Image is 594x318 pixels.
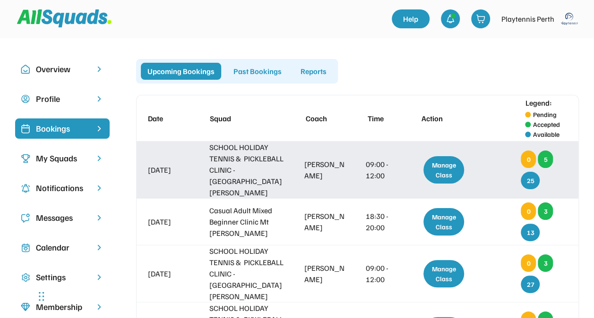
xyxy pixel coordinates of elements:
[521,202,536,220] div: 0
[209,205,285,239] div: Casual Adult Mixed Beginner Clinic Mt [PERSON_NAME]
[392,9,430,28] a: Help
[36,182,89,194] div: Notifications
[95,94,104,103] img: chevron-right.svg
[366,262,399,285] div: 09:00 - 12:00
[95,65,104,74] img: chevron-right.svg
[36,92,89,105] div: Profile
[501,13,554,25] div: Playtennis Perth
[423,156,464,184] div: Manage Class
[141,63,221,80] div: Upcoming Bookings
[521,276,540,293] div: 27
[210,113,285,124] div: Squad
[366,159,399,181] div: 09:00 - 12:00
[521,172,540,189] div: 25
[476,14,485,24] img: shopping-cart-01%20%281%29.svg
[17,9,112,27] img: Squad%20Logo.svg
[423,260,464,287] div: Manage Class
[36,122,89,135] div: Bookings
[95,124,104,133] img: chevron-right%20copy%203.svg
[21,94,30,104] img: user-circle.svg
[533,129,559,139] div: Available
[95,184,104,192] img: chevron-right.svg
[227,63,288,80] div: Past Bookings
[294,63,333,80] div: Reports
[209,245,285,302] div: SCHOOL HOLIDAY TENNIS & PICKLEBALL CLINIC - [GEOGRAPHIC_DATA][PERSON_NAME]
[36,152,89,165] div: My Squads
[304,159,346,181] div: [PERSON_NAME]
[446,14,455,24] img: bell-03%20%281%29.svg
[148,113,190,124] div: Date
[306,113,348,124] div: Coach
[525,97,551,109] div: Legend:
[533,109,556,119] div: Pending
[21,124,30,134] img: Icon%20%2819%29.svg
[521,151,536,168] div: 0
[148,164,190,176] div: [DATE]
[533,119,560,129] div: Accepted
[36,63,89,75] div: Overview
[538,202,553,220] div: 3
[538,151,553,168] div: 5
[423,208,464,235] div: Manage Class
[521,224,540,241] div: 13
[304,210,346,233] div: [PERSON_NAME]
[560,9,579,28] img: playtennis%20blue%20logo%201.png
[422,113,472,124] div: Action
[521,254,536,272] div: 0
[366,210,399,233] div: 18:30 - 20:00
[95,154,104,163] img: chevron-right.svg
[21,184,30,193] img: Icon%20copy%204.svg
[21,65,30,74] img: Icon%20copy%2010.svg
[538,254,553,272] div: 3
[21,154,30,163] img: Icon%20copy%203.svg
[209,142,285,198] div: SCHOOL HOLIDAY TENNIS & PICKLEBALL CLINIC - [GEOGRAPHIC_DATA][PERSON_NAME]
[304,262,346,285] div: [PERSON_NAME]
[368,113,401,124] div: Time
